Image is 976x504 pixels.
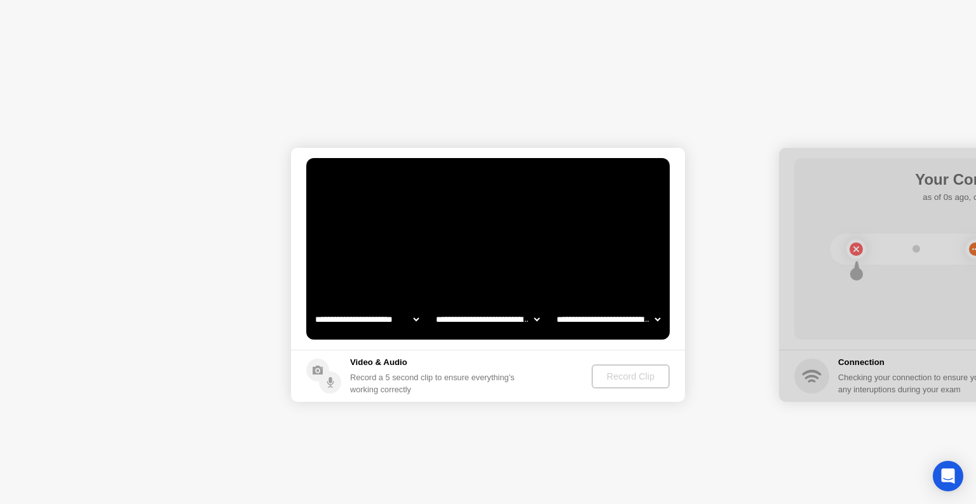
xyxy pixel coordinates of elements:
div: Record Clip [597,371,665,381]
select: Available microphones [554,307,663,332]
select: Available cameras [313,307,421,332]
div: Open Intercom Messenger [933,461,963,491]
button: Record Clip [592,364,670,388]
div: Record a 5 second clip to ensure everything’s working correctly [350,371,520,395]
h5: Video & Audio [350,356,520,369]
select: Available speakers [433,307,542,332]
